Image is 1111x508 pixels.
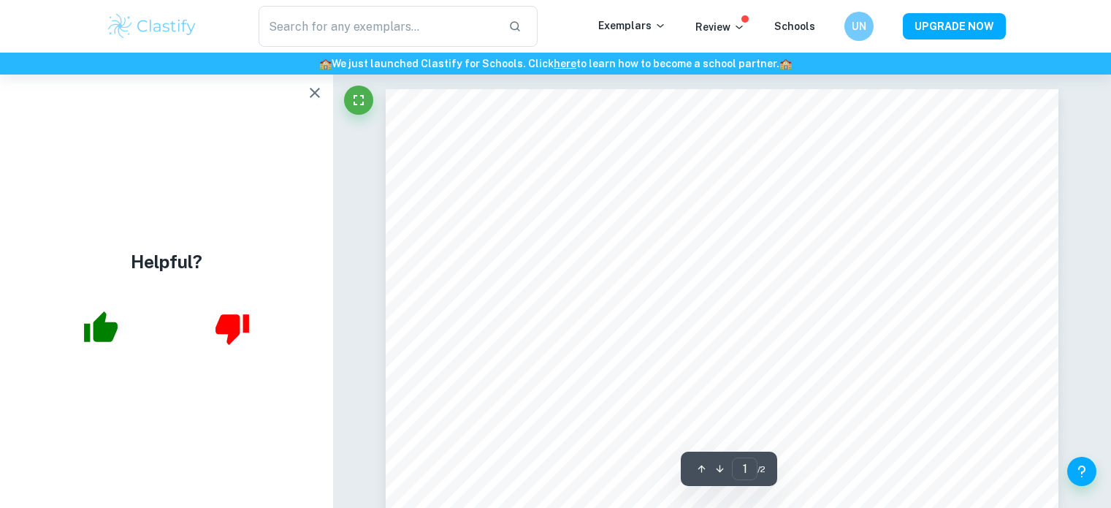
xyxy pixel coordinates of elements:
span: 🏫 [779,58,792,69]
p: Exemplars [598,18,666,34]
input: Search for any exemplars... [259,6,497,47]
span: 🏫 [319,58,332,69]
button: Fullscreen [344,86,373,115]
a: here [554,58,576,69]
button: UN [844,12,874,41]
button: UPGRADE NOW [903,13,1006,39]
img: Clastify logo [106,12,199,41]
h4: Helpful? [131,249,202,275]
button: Help and Feedback [1067,457,1096,486]
p: Review [695,19,745,35]
a: Schools [774,20,815,32]
span: / 2 [757,463,766,476]
h6: UN [850,18,867,34]
h6: We just launched Clastify for Schools. Click to learn how to become a school partner. [3,56,1108,72]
